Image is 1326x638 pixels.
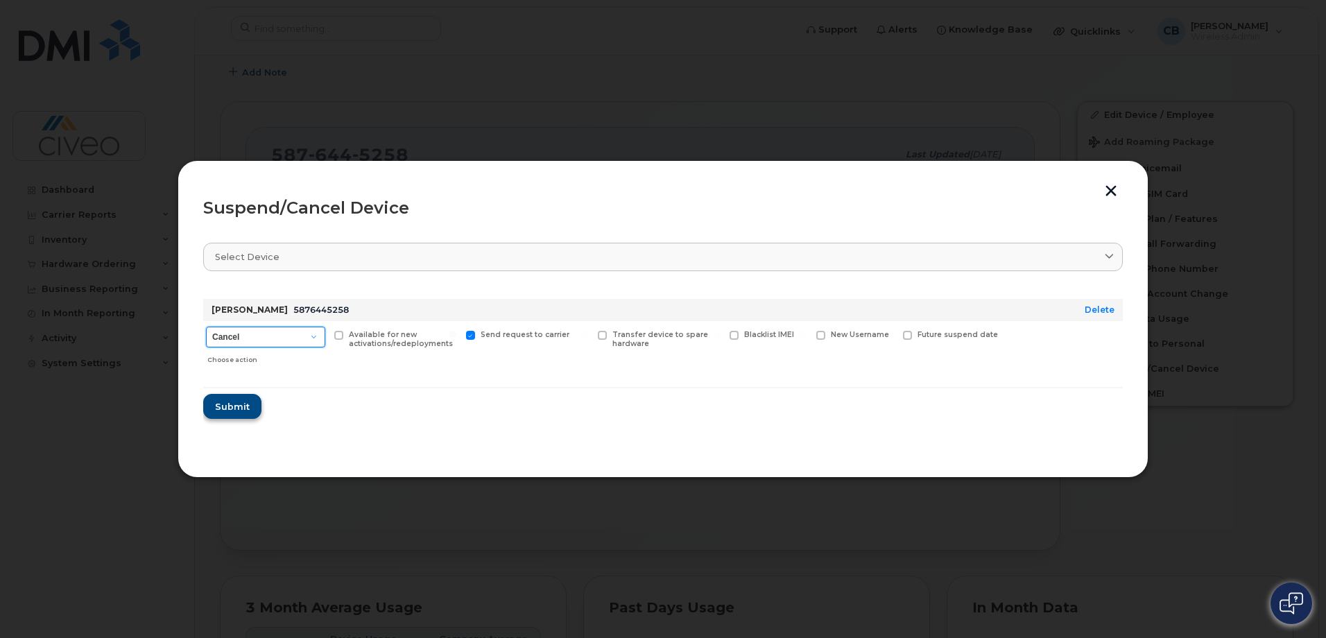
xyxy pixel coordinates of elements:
[1085,304,1114,315] a: Delete
[612,330,708,348] span: Transfer device to spare hardware
[886,331,893,338] input: Future suspend date
[203,243,1123,271] a: Select device
[203,394,261,419] button: Submit
[293,304,349,315] span: 5876445258
[203,200,1123,216] div: Suspend/Cancel Device
[800,331,807,338] input: New Username
[215,250,279,264] span: Select device
[713,331,720,338] input: Blacklist IMEI
[449,331,456,338] input: Send request to carrier
[215,400,250,413] span: Submit
[207,349,325,365] div: Choose action
[318,331,325,338] input: Available for new activations/redeployments
[581,331,588,338] input: Transfer device to spare hardware
[831,330,889,339] span: New Username
[918,330,998,339] span: Future suspend date
[1280,592,1303,614] img: Open chat
[481,330,569,339] span: Send request to carrier
[212,304,288,315] strong: [PERSON_NAME]
[349,330,453,348] span: Available for new activations/redeployments
[744,330,794,339] span: Blacklist IMEI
